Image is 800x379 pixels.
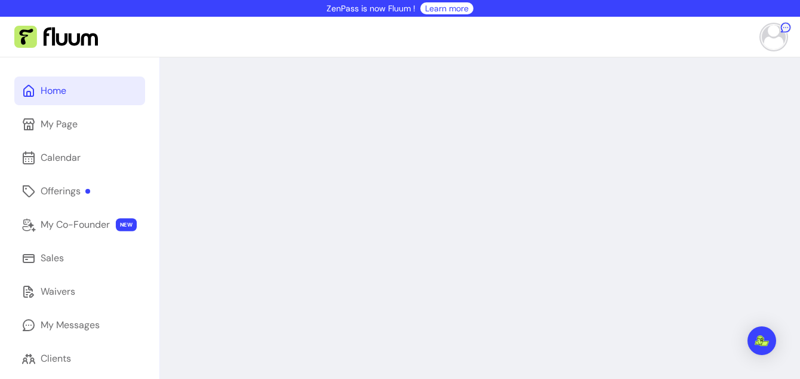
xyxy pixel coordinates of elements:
div: My Messages [41,318,100,332]
div: My Co-Founder [41,218,110,232]
div: Home [41,84,66,98]
a: Learn more [425,2,469,14]
img: avatar [762,25,786,49]
a: My Co-Founder NEW [14,210,145,239]
div: Sales [41,251,64,265]
a: Offerings [14,177,145,206]
div: Offerings [41,184,90,198]
div: My Page [41,117,78,132]
a: Calendar [14,143,145,172]
div: Waivers [41,285,75,299]
a: Waivers [14,277,145,306]
img: Fluum Logo [14,26,98,48]
div: Calendar [41,151,81,165]
a: Home [14,77,145,105]
p: ZenPass is now Fluum ! [327,2,416,14]
button: avatar [757,25,786,49]
a: Sales [14,244,145,273]
a: Clients [14,344,145,373]
a: My Messages [14,311,145,340]
a: My Page [14,110,145,139]
span: NEW [116,218,137,231]
div: Clients [41,352,71,366]
div: Open Intercom Messenger [747,326,776,355]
